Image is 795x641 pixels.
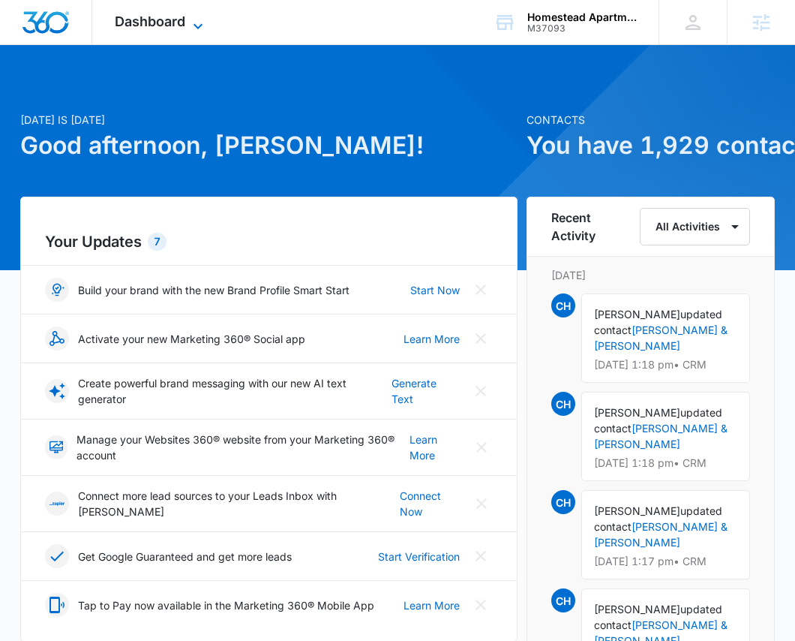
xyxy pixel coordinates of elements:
a: [PERSON_NAME] & [PERSON_NAME] [594,520,727,549]
p: Manage your Websites 360® website from your Marketing 360® account [76,432,409,463]
p: [DATE] 1:18 pm • CRM [594,360,738,370]
div: account id [527,23,637,34]
a: [PERSON_NAME] & [PERSON_NAME] [594,324,727,352]
button: Close [470,435,493,459]
span: CH [551,392,575,416]
p: [DATE] [551,267,751,283]
p: [DATE] 1:17 pm • CRM [594,556,738,567]
a: Learn More [403,331,460,347]
span: [PERSON_NAME] [594,603,680,615]
a: [PERSON_NAME] & [PERSON_NAME] [594,422,727,450]
p: Create powerful brand messaging with our new AI text generator [78,375,392,407]
div: account name [527,11,637,23]
span: CH [551,490,575,514]
p: Get Google Guaranteed and get more leads [78,549,292,564]
p: [DATE] 1:18 pm • CRM [594,458,738,468]
span: [PERSON_NAME] [594,406,680,419]
span: CH [551,588,575,612]
h2: Your Updates [45,230,493,253]
button: Close [470,492,493,516]
button: Close [469,278,493,302]
p: Build your brand with the new Brand Profile Smart Start [78,282,349,298]
button: Close [469,544,493,568]
button: Close [469,379,493,403]
span: CH [551,293,575,317]
a: Start Now [410,282,460,298]
a: Generate Text [391,375,460,407]
p: Tap to Pay now available in the Marketing 360® Mobile App [78,597,374,613]
div: 7 [148,233,166,251]
span: [PERSON_NAME] [594,308,680,320]
a: Learn More [403,597,460,613]
a: Connect Now [400,488,461,519]
h1: You have 1,929 contacts [526,128,775,164]
h6: Recent Activity [551,209,634,245]
p: Activate your new Marketing 360® Social app [78,331,305,347]
p: [DATE] is [DATE] [20,112,517,128]
h1: Good afternoon, [PERSON_NAME]! [20,128,517,164]
span: [PERSON_NAME] [594,504,680,517]
button: Close [469,593,493,617]
a: Start Verification [378,549,460,564]
button: Close [469,327,493,351]
a: Learn More [409,432,460,463]
p: Connect more lead sources to your Leads Inbox with [PERSON_NAME] [78,488,400,519]
p: Contacts [526,112,775,128]
button: All Activities [640,208,751,245]
span: Dashboard [115,14,185,29]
